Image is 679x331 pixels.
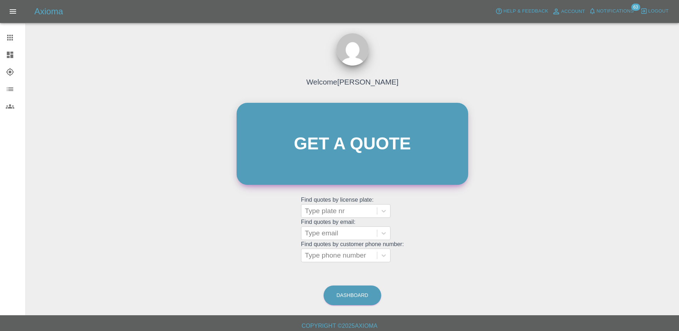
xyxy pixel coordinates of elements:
grid: Find quotes by customer phone number: [301,241,404,262]
span: 63 [631,4,640,11]
button: Logout [639,6,670,17]
a: Dashboard [324,286,381,305]
h6: Copyright © 2025 Axioma [6,321,673,331]
button: Notifications [587,6,636,17]
img: ... [336,33,369,66]
span: Help & Feedback [503,7,548,15]
span: Notifications [597,7,634,15]
button: Help & Feedback [494,6,550,17]
grid: Find quotes by email: [301,219,404,240]
h5: Axioma [34,6,63,17]
a: Get a quote [237,103,468,185]
span: Logout [648,7,669,15]
grid: Find quotes by license plate: [301,197,404,218]
h4: Welcome [PERSON_NAME] [306,76,398,87]
span: Account [561,8,585,16]
button: Open drawer [4,3,21,20]
a: Account [550,6,587,17]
